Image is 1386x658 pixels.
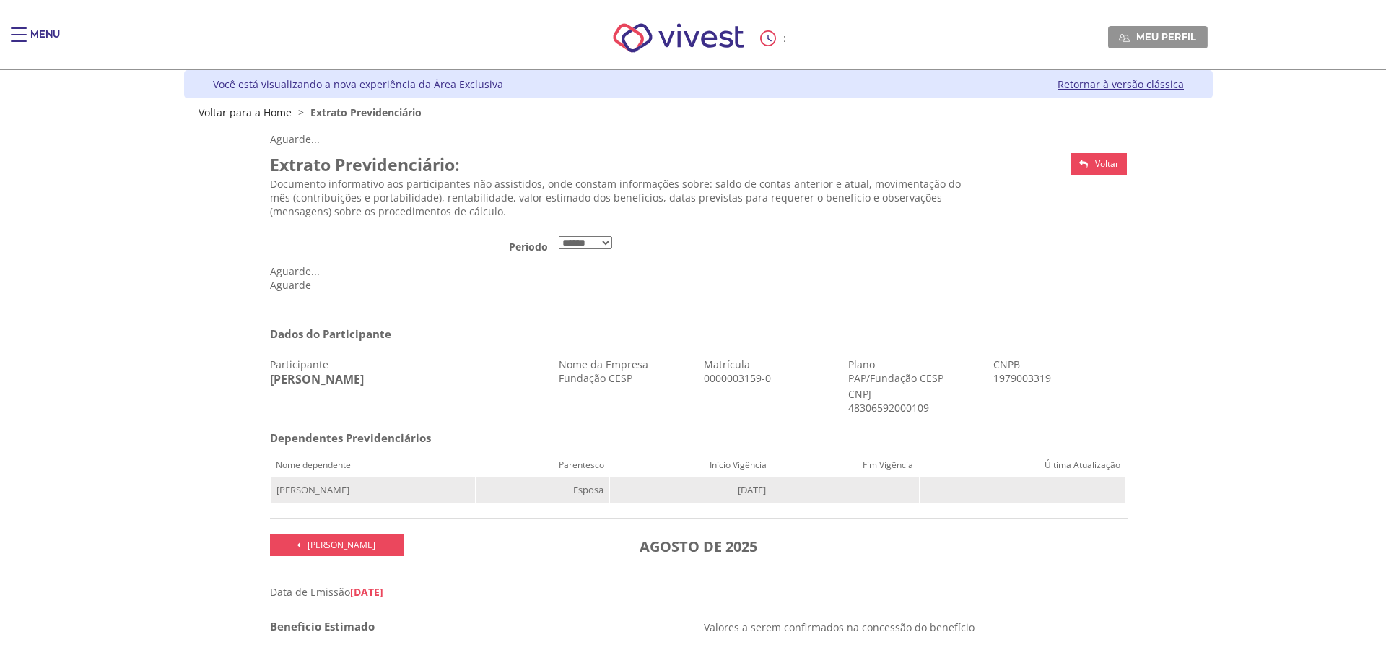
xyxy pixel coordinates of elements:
[1108,26,1208,48] a: Meu perfil
[270,477,475,503] td: [PERSON_NAME]
[1119,33,1130,43] img: Meu perfil
[597,7,761,69] img: Vivest
[993,358,1128,371] div: CNPB
[559,358,693,371] div: Nome da Empresa
[295,105,308,119] span: >
[270,534,404,556] a: [PERSON_NAME]
[308,539,375,551] span: [PERSON_NAME]
[270,432,694,444] h4: Dependentes Previdenciários
[760,30,789,46] div: :
[559,371,693,385] div: Fundação CESP
[270,278,311,292] span: Aguarde
[704,371,838,385] div: 0000003159-0
[1058,77,1184,91] a: Retornar à versão clássica
[1071,153,1127,175] a: Voltar
[848,371,982,385] div: PAP/Fundação CESP
[610,453,772,477] th: Início Vigência
[270,371,364,387] span: [PERSON_NAME]
[350,585,383,599] span: [DATE]
[704,620,1128,634] p: Valores a serem confirmados na concessão do benefício
[1136,30,1196,43] span: Meu perfil
[475,477,610,503] td: Esposa
[270,132,1128,146] div: Aguarde...
[270,453,475,477] th: Nome dependente
[270,620,694,633] h4: Benefício Estimado
[270,585,1128,599] div: Data de Emissão
[848,401,910,415] div: 48306592000109
[270,264,1128,278] div: Aguarde...
[30,27,60,56] div: Menu
[610,477,772,503] td: [DATE]
[919,453,1125,477] th: Última Atualização
[270,328,1128,340] h3: Dados do Participante
[993,371,1128,385] div: 1979003319
[475,453,610,477] th: Parentesco
[704,358,838,371] div: Matrícula
[264,235,554,254] label: Período
[213,77,503,91] div: Você está visualizando a nova experiência da Área Exclusiva
[1095,157,1119,170] span: Voltar
[848,387,910,401] div: CNPJ
[270,177,982,218] p: Documento informativo aos participantes não assistidos, onde constam informações sobre: saldo de ...
[270,358,549,371] div: Participante
[199,105,292,119] a: Voltar para a Home
[848,358,982,371] div: Plano
[270,153,982,177] h2: Extrato Previdenciário:
[772,453,920,477] th: Fim Vigência
[310,105,422,119] span: Extrato Previdenciário
[414,534,982,558] h3: AGOSTO DE 2025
